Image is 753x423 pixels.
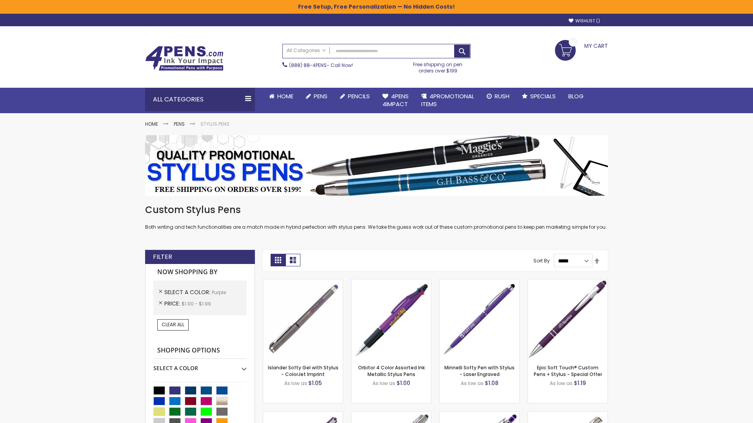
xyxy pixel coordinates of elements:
[145,135,608,196] img: Stylus Pens
[268,364,338,377] a: Islander Softy Gel with Stylus - ColorJet Imprint
[574,379,586,387] span: $1.19
[308,379,322,387] span: $1.05
[182,300,211,307] span: $1.00 - $1.99
[314,92,327,100] span: Pens
[289,62,327,69] a: (888) 88-4PENS
[277,92,293,100] span: Home
[358,364,425,377] a: Orbitor 4 Color Assorted Ink Metallic Stylus Pens
[528,279,607,359] img: 4P-MS8B-Purple
[351,411,431,418] a: Tres-Chic with Stylus Metal Pen - Standard Laser-Purple
[397,379,410,387] span: $1.00
[283,44,330,57] a: All Categories
[421,92,474,108] span: 4PROMOTIONAL ITEMS
[164,288,212,296] span: Select A Color
[569,18,600,24] a: Wishlist
[480,88,516,105] a: Rush
[153,264,247,280] strong: Now Shopping by
[145,204,608,216] h1: Custom Stylus Pens
[263,279,343,286] a: Islander Softy Gel with Stylus - ColorJet Imprint-Purple
[485,379,498,387] span: $1.08
[528,411,607,418] a: Tres-Chic Touch Pen - Standard Laser-Purple
[373,380,395,387] span: As low as
[263,279,343,359] img: Islander Softy Gel with Stylus - ColorJet Imprint-Purple
[440,411,519,418] a: Phoenix Softy with Stylus Pen - Laser-Purple
[271,254,286,266] strong: Grid
[153,253,172,261] strong: Filter
[263,411,343,418] a: Avendale Velvet Touch Stylus Gel Pen-Purple
[495,92,509,100] span: Rush
[533,257,550,264] label: Sort By
[562,88,590,105] a: Blog
[145,88,255,111] div: All Categories
[145,204,608,231] div: Both writing and tech functionalities are a match made in hybrid perfection with stylus pens. We ...
[376,88,415,113] a: 4Pens4impact
[382,92,409,108] span: 4Pens 4impact
[528,279,607,286] a: 4P-MS8B-Purple
[284,380,307,387] span: As low as
[263,88,300,105] a: Home
[164,300,182,307] span: Price
[534,364,602,377] a: Epic Soft Touch® Custom Pens + Stylus - Special Offer
[289,62,353,69] span: - Call Now!
[174,121,185,127] a: Pens
[440,279,519,359] img: Minnelli Softy Pen with Stylus - Laser Engraved-Purple
[461,380,484,387] span: As low as
[157,319,189,330] a: Clear All
[444,364,515,377] a: Minnelli Softy Pen with Stylus - Laser Engraved
[300,88,334,105] a: Pens
[530,92,556,100] span: Specials
[162,321,184,328] span: Clear All
[516,88,562,105] a: Specials
[153,359,247,372] div: Select A Color
[568,92,584,100] span: Blog
[348,92,370,100] span: Pencils
[351,279,431,359] img: Orbitor 4 Color Assorted Ink Metallic Stylus Pens-Purple
[153,342,247,359] strong: Shopping Options
[212,289,226,296] span: Purple
[145,121,158,127] a: Home
[287,47,326,54] span: All Categories
[200,121,229,127] strong: Stylus Pens
[405,58,471,74] div: Free shipping on pen orders over $199
[351,279,431,286] a: Orbitor 4 Color Assorted Ink Metallic Stylus Pens-Purple
[145,46,224,71] img: 4Pens Custom Pens and Promotional Products
[440,279,519,286] a: Minnelli Softy Pen with Stylus - Laser Engraved-Purple
[334,88,376,105] a: Pencils
[550,380,573,387] span: As low as
[415,88,480,113] a: 4PROMOTIONALITEMS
